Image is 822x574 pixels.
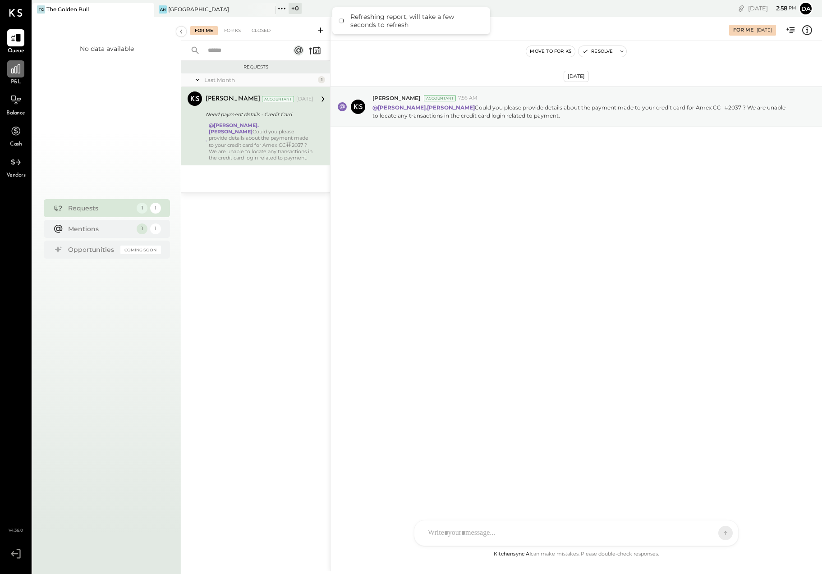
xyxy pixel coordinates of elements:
div: 1 [137,203,147,214]
span: Cash [10,141,22,149]
div: [DATE] [564,71,589,82]
span: # [725,105,728,111]
strong: @[PERSON_NAME].[PERSON_NAME] [372,104,475,111]
p: Could you please provide details about the payment made to your credit card for Amex CC 2037 ? We... [372,104,793,119]
div: For Me [733,27,753,34]
div: Mentions [68,224,132,233]
span: 7:56 AM [458,95,478,102]
span: # [286,139,292,149]
div: 1 [150,203,161,214]
div: AH [159,5,167,14]
div: Requests [186,64,326,70]
div: copy link [737,4,746,13]
a: Vendors [0,154,31,180]
div: The Golden Bull [46,5,89,13]
strong: @[PERSON_NAME].[PERSON_NAME] [209,122,259,135]
div: Requests [68,204,132,213]
span: Balance [6,109,25,118]
div: Accountant [262,96,294,102]
span: Queue [8,47,24,55]
div: For Me [190,26,218,35]
div: Accountant [424,95,456,101]
div: [GEOGRAPHIC_DATA] [168,5,229,13]
div: Coming Soon [120,246,161,254]
span: Vendors [6,172,26,180]
div: 1 [150,223,161,234]
div: Opportunities [68,245,116,254]
span: [PERSON_NAME] [372,94,420,102]
div: Could you please provide details about the payment made to your credit card for Amex CC 2037 ? We... [209,122,313,161]
a: Balance [0,91,31,118]
a: Queue [0,29,31,55]
div: Last Month [204,76,316,84]
div: 1 [318,76,325,83]
a: Cash [0,123,31,149]
div: For KS [220,26,245,35]
div: No data available [80,44,134,53]
div: [DATE] [757,27,772,33]
div: [PERSON_NAME] [206,95,260,104]
button: da [799,1,813,16]
button: Resolve [579,46,616,57]
div: Need payment details - Credit Card [206,110,311,119]
button: Move to for ks [526,46,575,57]
div: [DATE] [296,96,313,103]
div: TG [37,5,45,14]
div: Closed [247,26,275,35]
div: + 0 [289,3,302,14]
span: P&L [11,78,21,87]
div: [DATE] [748,4,796,13]
a: P&L [0,60,31,87]
div: 1 [137,223,147,234]
div: Refreshing report, will take a few seconds to refresh [350,13,481,29]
